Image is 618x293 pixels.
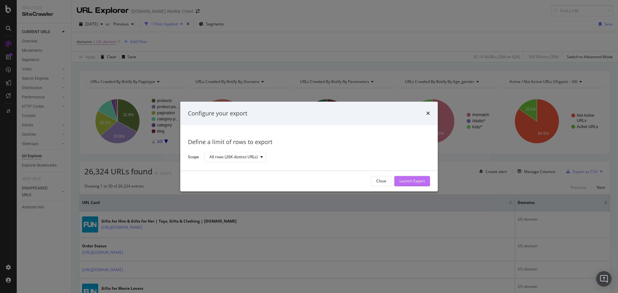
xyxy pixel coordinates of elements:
div: times [426,109,430,118]
div: modal [180,102,438,191]
div: Open Intercom Messenger [596,271,612,287]
div: Configure your export [188,109,247,118]
div: Close [376,179,386,184]
button: Launch Export [394,176,430,186]
div: Launch Export [399,179,425,184]
button: Close [371,176,392,186]
div: All rows (26K distinct URLs) [210,155,258,159]
label: Scope [188,154,199,161]
button: All rows (26K distinct URLs) [204,152,266,162]
div: Define a limit of rows to export [188,138,430,147]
